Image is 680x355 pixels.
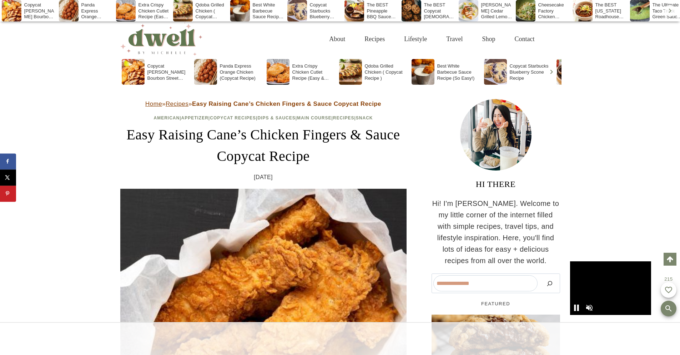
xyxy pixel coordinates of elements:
[432,178,560,191] h3: HI THERE
[472,28,505,51] a: Shop
[297,115,331,120] a: Main Course
[437,28,472,51] a: Travel
[120,124,407,167] h1: Easy Raising Cane’s Chicken Fingers & Sauce Copycat Recipe
[257,115,295,120] a: Dips & Sauces
[664,253,676,266] a: Scroll to top
[505,28,544,51] a: Contact
[166,100,188,107] a: Recipes
[153,115,180,120] a: American
[355,28,394,51] a: Recipes
[319,28,355,51] a: About
[145,100,381,107] span: » »
[356,115,373,120] a: Snack
[254,173,273,182] time: [DATE]
[333,115,354,120] a: Recipes
[432,300,560,307] h5: FEATURED
[120,23,202,55] img: DWELL by michelle
[432,198,560,266] p: Hi! I'm [PERSON_NAME]. Welcome to my little corner of the internet filled with simple recipes, tr...
[181,115,208,120] a: Appetizer
[394,28,437,51] a: Lifestyle
[210,115,256,120] a: Copycat Recipes
[319,28,544,51] nav: Primary Navigation
[153,115,373,120] span: | | | | | |
[145,100,162,107] a: Home
[192,100,381,107] strong: Easy Raising Cane’s Chicken Fingers & Sauce Copycat Recipe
